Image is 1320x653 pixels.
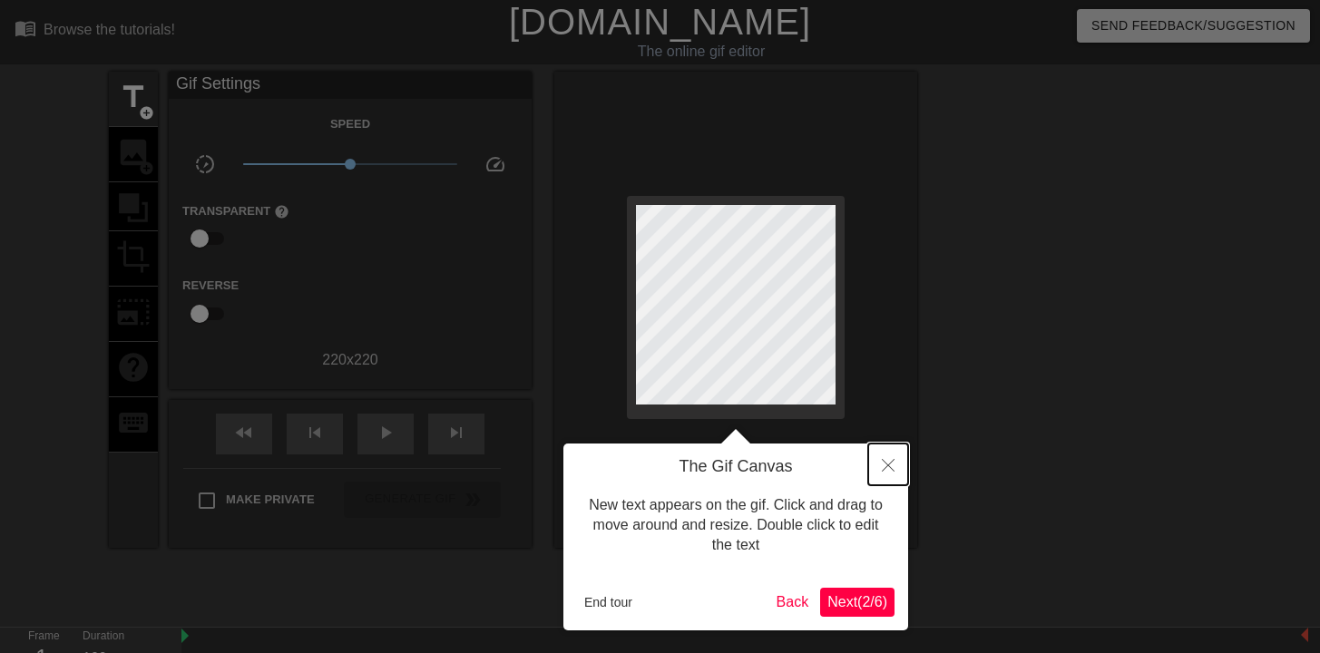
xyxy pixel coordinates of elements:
button: Close [868,443,908,485]
button: End tour [577,589,640,616]
button: Next [820,588,895,617]
div: New text appears on the gif. Click and drag to move around and resize. Double click to edit the text [577,477,895,574]
button: Back [769,588,816,617]
span: Next ( 2 / 6 ) [827,594,887,609]
h4: The Gif Canvas [577,457,895,477]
